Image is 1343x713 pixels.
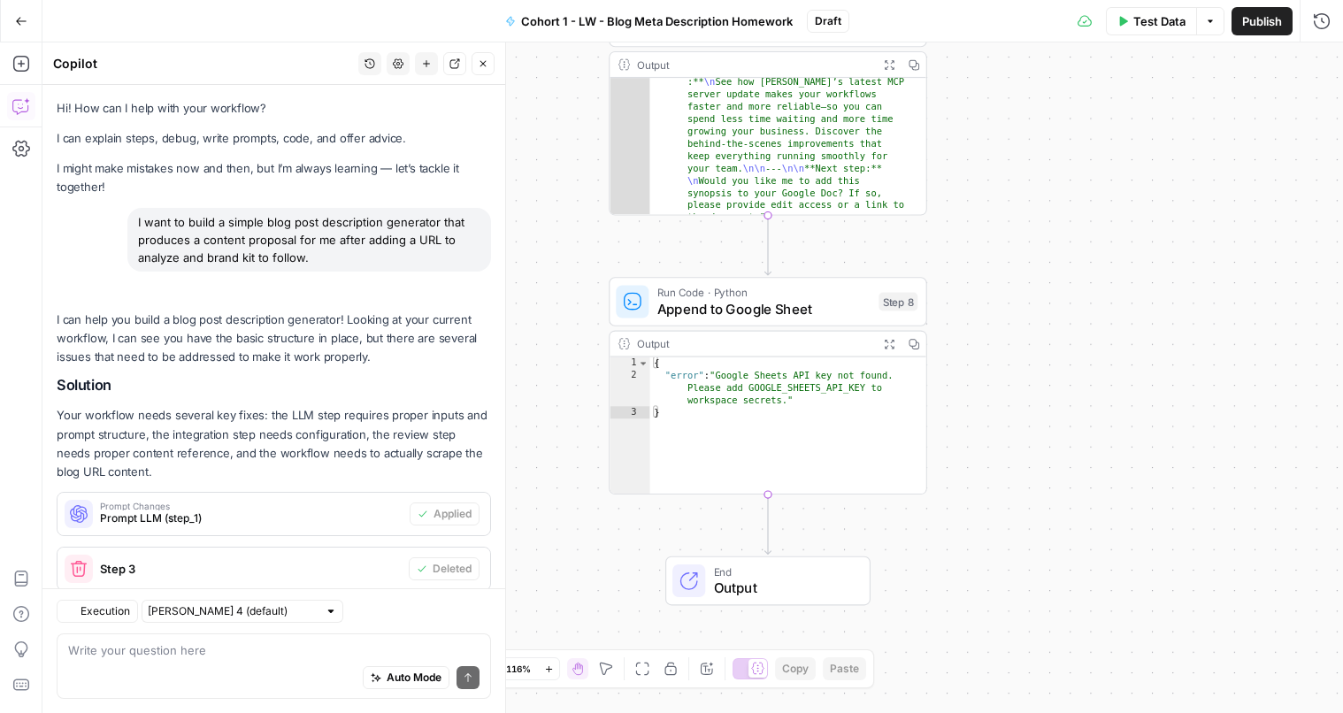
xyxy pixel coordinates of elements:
[714,563,854,580] span: End
[495,7,803,35] button: Cohort 1 - LW - Blog Meta Description Homework
[830,661,859,677] span: Paste
[57,377,491,394] h2: Solution
[1242,12,1282,30] span: Publish
[1106,7,1196,35] button: Test Data
[1133,12,1186,30] span: Test Data
[1232,7,1293,35] button: Publish
[765,494,771,554] g: Edge from step_8 to end
[637,335,871,352] div: Output
[823,657,866,680] button: Paste
[53,55,353,73] div: Copilot
[879,293,917,311] div: Step 8
[775,657,816,680] button: Copy
[610,406,649,418] div: 3
[637,57,871,73] div: Output
[434,506,472,522] span: Applied
[506,662,531,676] span: 116%
[363,666,449,689] button: Auto Mode
[127,208,491,272] div: I want to build a simple blog post description generator that produces a content proposal for me ...
[609,277,927,494] div: Run Code · PythonAppend to Google SheetStep 8Output{ "error":"Google Sheets API key not found. Pl...
[638,357,649,370] span: Toggle code folding, rows 1 through 3
[387,670,441,686] span: Auto Mode
[100,502,403,510] span: Prompt Changes
[81,603,130,619] span: Execution
[521,12,793,30] span: Cohort 1 - LW - Blog Meta Description Homework
[782,661,809,677] span: Copy
[148,602,318,620] input: Claude Sonnet 4 (default)
[57,406,491,481] p: Your workflow needs several key fixes: the LLM step requires proper inputs and prompt structure, ...
[57,129,491,148] p: I can explain steps, debug, write prompts, code, and offer advice.
[100,560,402,578] span: Step 3
[610,357,649,370] div: 1
[609,556,927,606] div: EndOutput
[57,99,491,118] p: Hi! How can I help with your workflow?
[433,561,472,577] span: Deleted
[714,578,854,598] span: Output
[57,159,491,196] p: I might make mistakes now and then, but I’m always learning — let’s tackle it together!
[57,310,491,366] p: I can help you build a blog post description generator! Looking at your current workflow, I can s...
[657,299,871,319] span: Append to Google Sheet
[815,13,841,29] span: Draft
[100,510,403,526] span: Prompt LLM (step_1)
[409,557,480,580] button: Deleted
[657,284,871,301] span: Run Code · Python
[57,600,138,623] button: Execution
[610,370,649,407] div: 2
[765,216,771,275] g: Edge from step_2 to step_8
[410,502,480,525] button: Applied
